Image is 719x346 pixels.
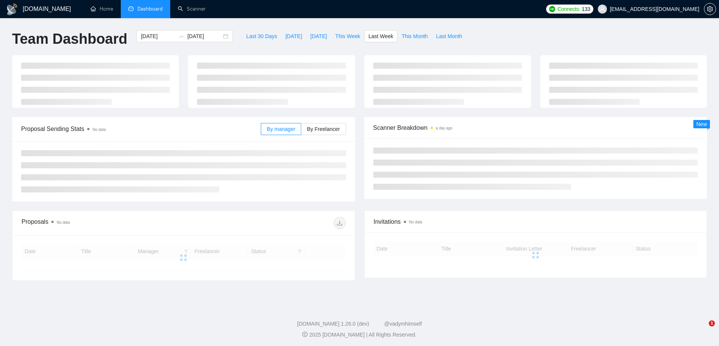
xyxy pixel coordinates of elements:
span: Last 30 Days [246,32,277,40]
img: logo [6,3,18,15]
span: Connects: [557,5,580,13]
input: Start date [141,32,175,40]
span: 1 [709,320,715,326]
input: End date [187,32,222,40]
span: [DATE] [285,32,302,40]
div: 2025 [DOMAIN_NAME] | All Rights Reserved. [6,331,713,339]
a: [DOMAIN_NAME] 1.26.0 (dev) [297,321,369,327]
span: This Week [335,32,360,40]
span: By Freelancer [307,126,340,132]
span: New [696,121,707,127]
a: homeHome [91,6,113,12]
span: No data [409,220,422,224]
span: By manager [267,126,295,132]
span: 133 [582,5,590,13]
span: This Month [402,32,428,40]
span: Last Month [436,32,462,40]
span: No data [57,220,70,225]
a: @vadymhimself [384,321,422,327]
span: Proposal Sending Stats [21,124,261,134]
button: Last Month [432,30,466,42]
iframe: Intercom live chat [693,320,711,338]
button: This Month [397,30,432,42]
span: Dashboard [137,6,163,12]
span: No data [92,128,106,132]
span: Scanner Breakdown [373,123,698,132]
span: setting [704,6,716,12]
span: swap-right [178,33,184,39]
button: [DATE] [281,30,306,42]
img: upwork-logo.png [549,6,555,12]
h1: Team Dashboard [12,30,127,48]
button: Last 30 Days [242,30,281,42]
button: setting [704,3,716,15]
button: This Week [331,30,364,42]
a: setting [704,6,716,12]
span: [DATE] [310,32,327,40]
span: to [178,33,184,39]
a: searchScanner [178,6,206,12]
div: Proposals [22,217,183,229]
time: a day ago [436,126,453,130]
button: Last Week [364,30,397,42]
span: Last Week [368,32,393,40]
span: dashboard [128,6,134,11]
span: Invitations [374,217,698,226]
span: user [600,6,605,12]
button: [DATE] [306,30,331,42]
span: copyright [302,332,308,337]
